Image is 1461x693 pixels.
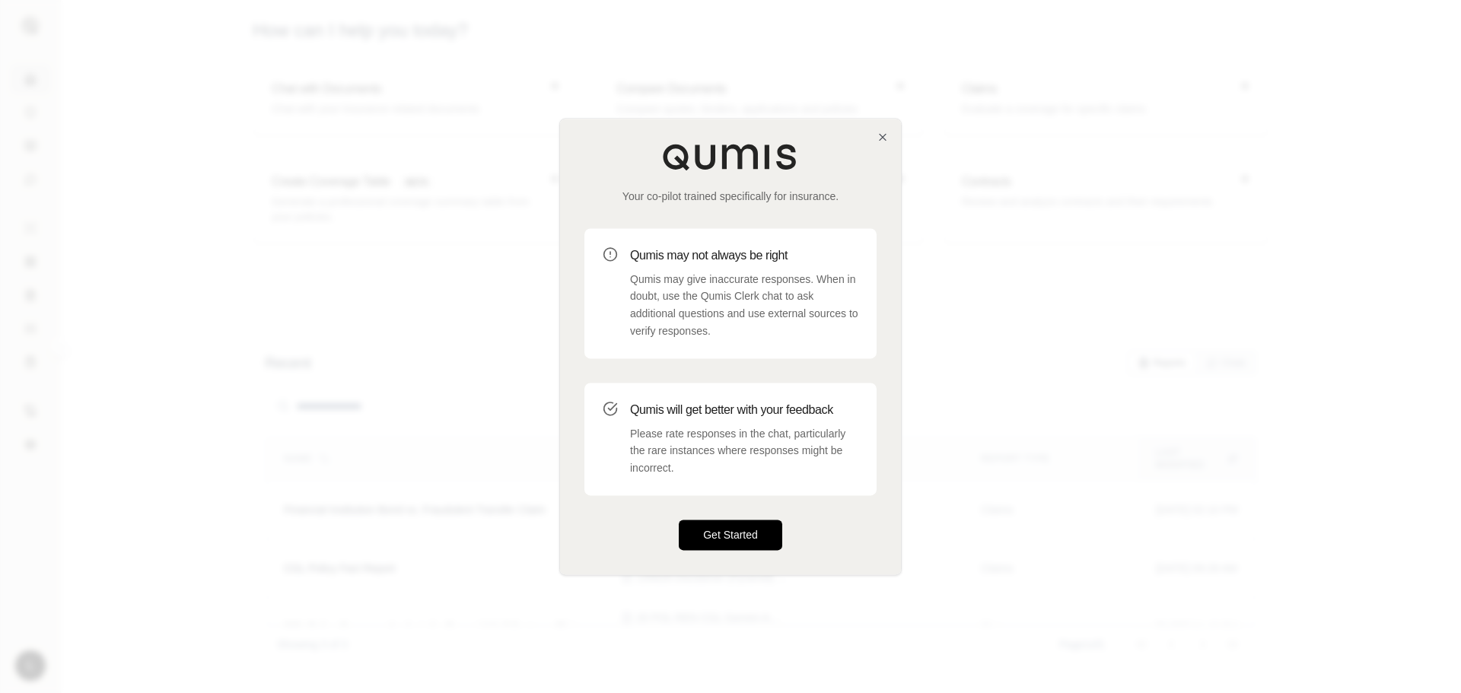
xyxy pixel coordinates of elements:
p: Please rate responses in the chat, particularly the rare instances where responses might be incor... [630,425,858,477]
button: Get Started [679,520,782,550]
img: Qumis Logo [662,143,799,170]
p: Your co-pilot trained specifically for insurance. [584,189,877,204]
p: Qumis may give inaccurate responses. When in doubt, use the Qumis Clerk chat to ask additional qu... [630,271,858,340]
h3: Qumis will get better with your feedback [630,401,858,419]
h3: Qumis may not always be right [630,246,858,265]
